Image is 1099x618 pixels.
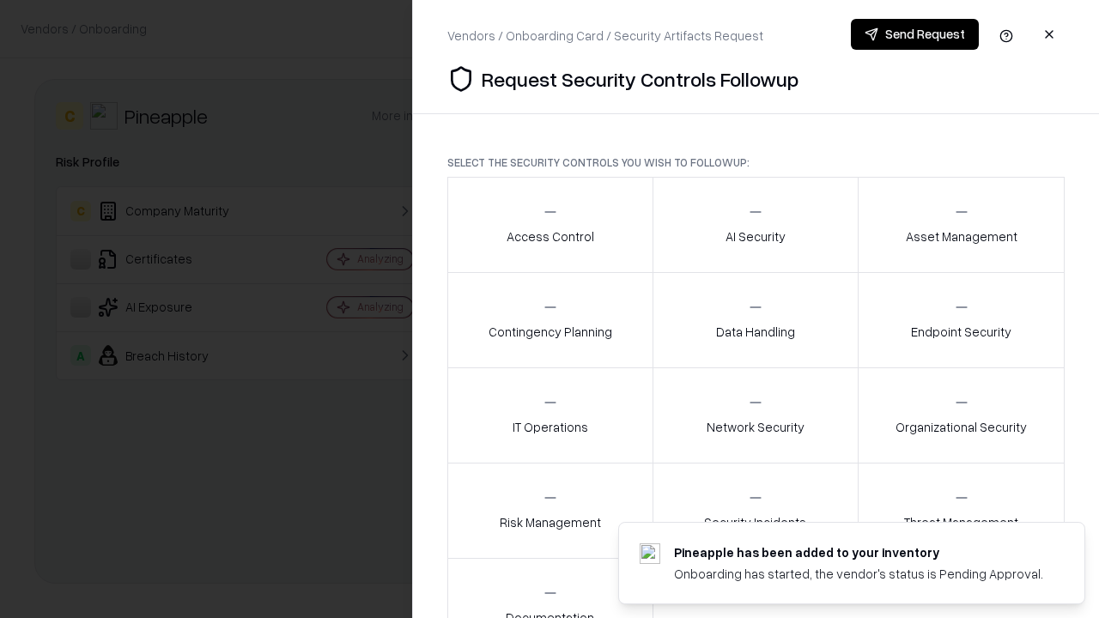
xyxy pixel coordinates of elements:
[489,323,612,341] p: Contingency Planning
[447,177,653,273] button: Access Control
[482,65,798,93] p: Request Security Controls Followup
[653,177,859,273] button: AI Security
[904,513,1018,531] p: Threat Management
[704,513,806,531] p: Security Incidents
[858,463,1065,559] button: Threat Management
[447,367,653,463] button: IT Operations
[906,227,1017,245] p: Asset Management
[674,543,1043,561] div: Pineapple has been added to your inventory
[653,272,859,368] button: Data Handling
[674,565,1043,583] div: Onboarding has started, the vendor's status is Pending Approval.
[447,463,653,559] button: Risk Management
[507,227,594,245] p: Access Control
[447,155,1065,170] p: Select the security controls you wish to followup:
[653,367,859,463] button: Network Security
[513,418,588,436] p: IT Operations
[851,19,979,50] button: Send Request
[500,513,601,531] p: Risk Management
[716,323,795,341] p: Data Handling
[858,272,1065,368] button: Endpoint Security
[653,463,859,559] button: Security Incidents
[896,418,1027,436] p: Organizational Security
[858,177,1065,273] button: Asset Management
[447,272,653,368] button: Contingency Planning
[447,27,763,45] div: Vendors / Onboarding Card / Security Artifacts Request
[726,227,786,245] p: AI Security
[640,543,660,564] img: pineappleenergy.com
[858,367,1065,463] button: Organizational Security
[911,323,1011,341] p: Endpoint Security
[707,418,805,436] p: Network Security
